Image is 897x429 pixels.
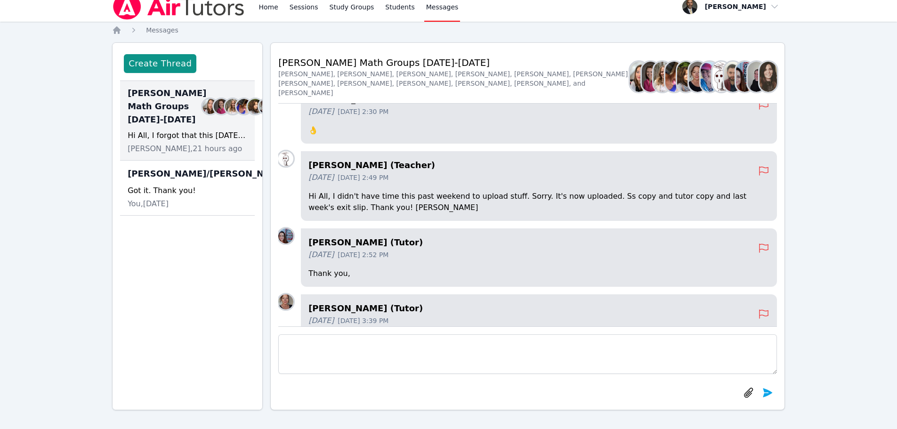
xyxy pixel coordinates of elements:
img: Diaa Walweel [724,62,742,92]
img: Leah Hoff [278,228,293,243]
img: Rebecca Miller [214,99,229,114]
div: [PERSON_NAME]/[PERSON_NAME]Joyce LawGot it. Thank you!You,[DATE] [120,161,255,216]
img: Diana Carle [248,99,263,114]
span: [PERSON_NAME]/[PERSON_NAME] [128,167,288,180]
a: Messages [146,25,178,35]
button: Create Thread [124,54,196,73]
nav: Breadcrumb [112,25,785,35]
img: Michelle Dalton [278,294,293,309]
span: [DATE] [308,172,334,183]
img: Chelsea Kernan [760,62,777,92]
img: Sarah Benzinger [630,62,647,92]
div: [PERSON_NAME] Math Groups [DATE]-[DATE]Sarah BenzingerRebecca MillerSandra DavisAlexis AsiamaDian... [120,81,255,161]
div: Got it. Thank you! [128,185,247,196]
img: Joyce Law [712,62,730,92]
span: [DATE] 2:30 PM [338,107,388,116]
img: Rebecca Miller [642,62,659,92]
span: [DATE] [308,249,334,260]
span: Messages [146,26,178,34]
img: Sandra Davis [225,99,240,114]
div: Hi All, I forgot that this [DATE] is no tutoring. We will continue the packet next week!. [PERSON... [128,130,247,141]
h4: [PERSON_NAME] (Tutor) [308,236,758,249]
span: You, [DATE] [128,198,169,210]
p: 👌 [308,125,769,136]
span: [DATE] 2:52 PM [338,250,388,259]
img: Michelle Dalton [259,99,274,114]
span: [PERSON_NAME] Math Groups [DATE]-[DATE] [128,87,206,126]
img: Alexis Asiama [236,99,251,114]
span: [DATE] 3:39 PM [338,316,388,325]
img: Michelle Dalton [689,62,706,92]
p: Hi All, I didn't have time this past weekend to upload stuff. Sorry. It's now uploaded. Ss copy a... [308,191,769,213]
img: Sandra Davis [654,62,671,92]
img: Megan Nepshinsky [701,62,718,92]
h2: [PERSON_NAME] Math Groups [DATE]-[DATE] [278,56,630,69]
img: Leah Hoff [736,62,753,92]
span: [DATE] [308,315,334,326]
span: [DATE] 2:49 PM [338,173,388,182]
img: Sarah Benzinger [202,99,218,114]
span: [PERSON_NAME], 21 hours ago [128,143,242,154]
h4: [PERSON_NAME] (Tutor) [308,302,758,315]
div: [PERSON_NAME], [PERSON_NAME], [PERSON_NAME], [PERSON_NAME], [PERSON_NAME], [PERSON_NAME], [PERSON... [278,69,630,97]
h4: [PERSON_NAME] (Teacher) [308,159,758,172]
p: Thank you, [308,268,769,279]
img: Kendra Byrd [748,62,765,92]
span: [DATE] [308,106,334,117]
img: Joyce Law [278,151,293,166]
img: Alexis Asiama [665,62,683,92]
img: Diana Carle [677,62,695,92]
span: Messages [426,2,459,12]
